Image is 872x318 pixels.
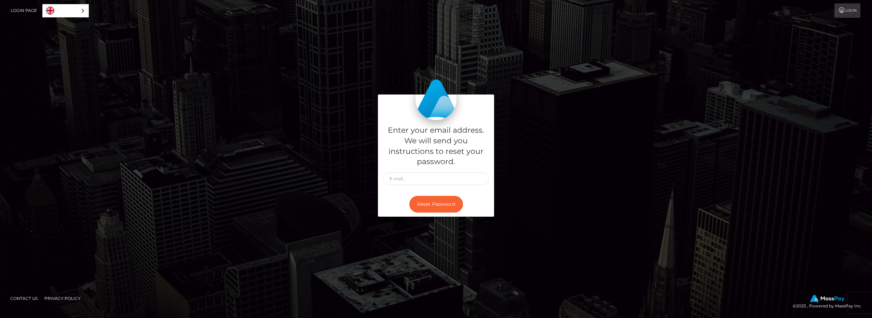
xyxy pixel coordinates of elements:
[383,172,489,185] input: E-mail...
[834,3,860,18] a: Login
[415,79,457,120] img: MassPay Login
[793,295,867,310] div: © 2025 , Powered by MassPay Inc.
[42,293,83,304] a: Privacy Policy
[409,196,463,213] button: Reset Password
[383,125,489,167] h5: Enter your email address. We will send you instructions to reset your password.
[42,4,89,17] aside: Language selected: English
[42,4,89,17] div: Language
[11,3,37,18] a: Login Page
[8,293,40,304] a: Contact Us
[43,4,88,17] a: English
[810,295,844,302] img: MassPay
